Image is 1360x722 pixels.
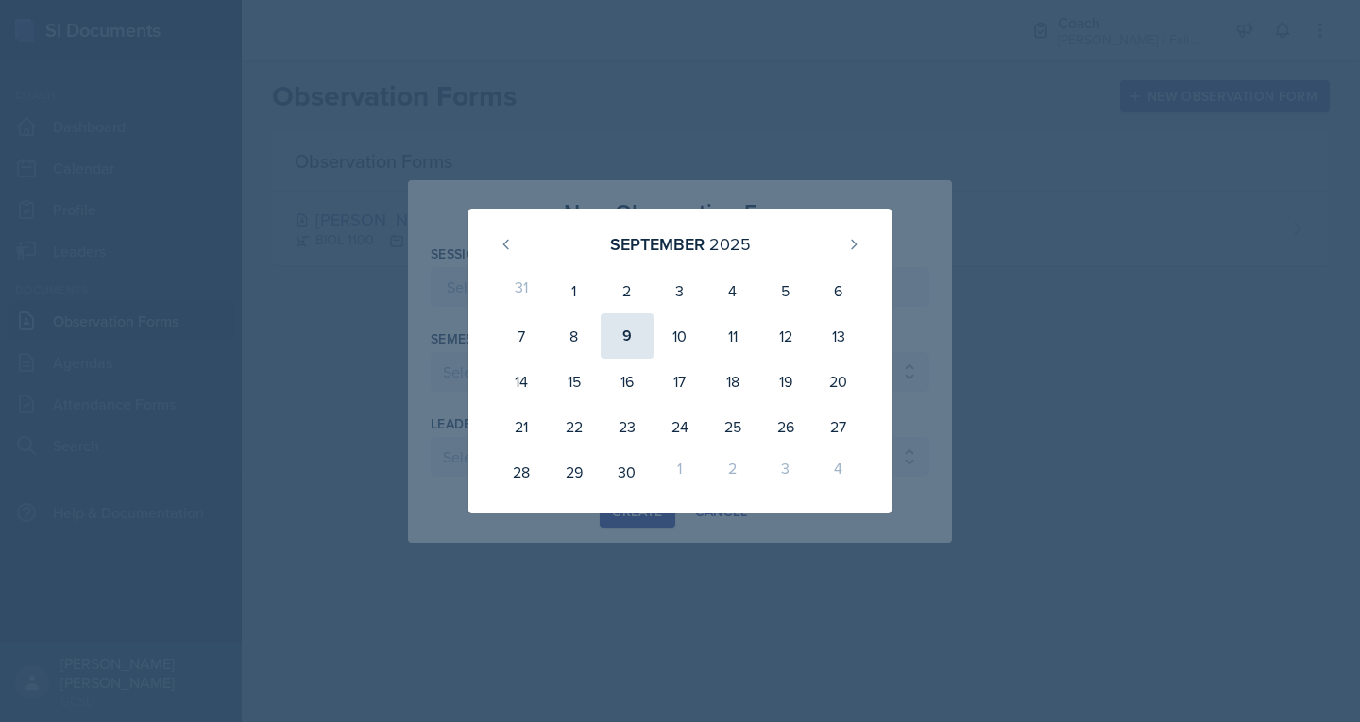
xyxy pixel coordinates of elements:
[759,359,812,404] div: 19
[495,359,548,404] div: 14
[706,313,759,359] div: 11
[706,449,759,495] div: 2
[706,404,759,449] div: 25
[548,268,601,313] div: 1
[706,359,759,404] div: 18
[654,359,706,404] div: 17
[548,359,601,404] div: 15
[812,404,865,449] div: 27
[601,449,654,495] div: 30
[610,231,705,257] div: September
[812,268,865,313] div: 6
[548,313,601,359] div: 8
[759,404,812,449] div: 26
[548,449,601,495] div: 29
[601,359,654,404] div: 16
[601,313,654,359] div: 9
[654,449,706,495] div: 1
[654,313,706,359] div: 10
[495,268,548,313] div: 31
[495,404,548,449] div: 21
[812,359,865,404] div: 20
[812,449,865,495] div: 4
[759,313,812,359] div: 12
[706,268,759,313] div: 4
[759,449,812,495] div: 3
[759,268,812,313] div: 5
[495,449,548,495] div: 28
[601,404,654,449] div: 23
[654,268,706,313] div: 3
[812,313,865,359] div: 13
[654,404,706,449] div: 24
[548,404,601,449] div: 22
[709,231,751,257] div: 2025
[495,313,548,359] div: 7
[601,268,654,313] div: 2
